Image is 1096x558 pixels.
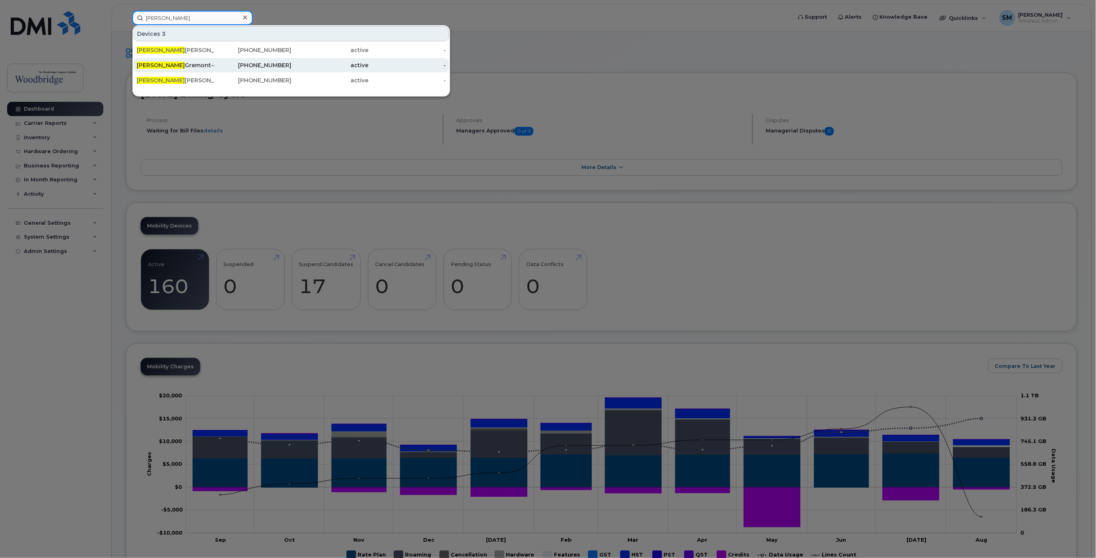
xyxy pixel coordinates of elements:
[369,61,446,69] div: -
[134,26,449,41] div: Devices
[137,77,185,84] span: [PERSON_NAME]
[214,46,292,54] div: [PHONE_NUMBER]
[214,76,292,84] div: [PHONE_NUMBER]
[162,30,166,38] span: 3
[134,73,449,87] a: [PERSON_NAME][PERSON_NAME]-cell[PHONE_NUMBER]active-
[369,46,446,54] div: -
[134,58,449,72] a: [PERSON_NAME]Gremont-cell[PHONE_NUMBER]active-
[137,61,214,69] div: Gremont-cell
[369,76,446,84] div: -
[214,61,292,69] div: [PHONE_NUMBER]
[137,46,214,54] div: [PERSON_NAME]-wtch
[291,61,369,69] div: active
[137,62,185,69] span: [PERSON_NAME]
[291,76,369,84] div: active
[134,43,449,57] a: [PERSON_NAME][PERSON_NAME]-wtch[PHONE_NUMBER]active-
[137,47,185,54] span: [PERSON_NAME]
[137,76,214,84] div: [PERSON_NAME]-cell
[291,46,369,54] div: active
